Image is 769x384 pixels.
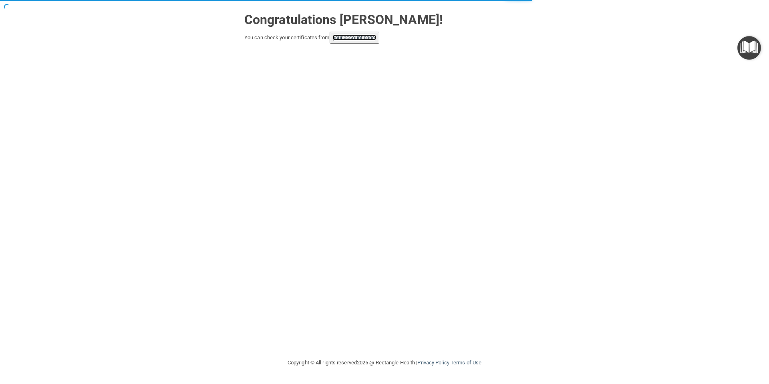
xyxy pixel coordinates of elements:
[244,32,525,44] div: You can check your certificates from
[238,350,531,376] div: Copyright © All rights reserved 2025 @ Rectangle Health | |
[244,12,443,27] strong: Congratulations [PERSON_NAME]!
[737,36,761,60] button: Open Resource Center
[330,32,380,44] button: your account page!
[333,34,376,40] a: your account page!
[417,360,449,366] a: Privacy Policy
[451,360,481,366] a: Terms of Use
